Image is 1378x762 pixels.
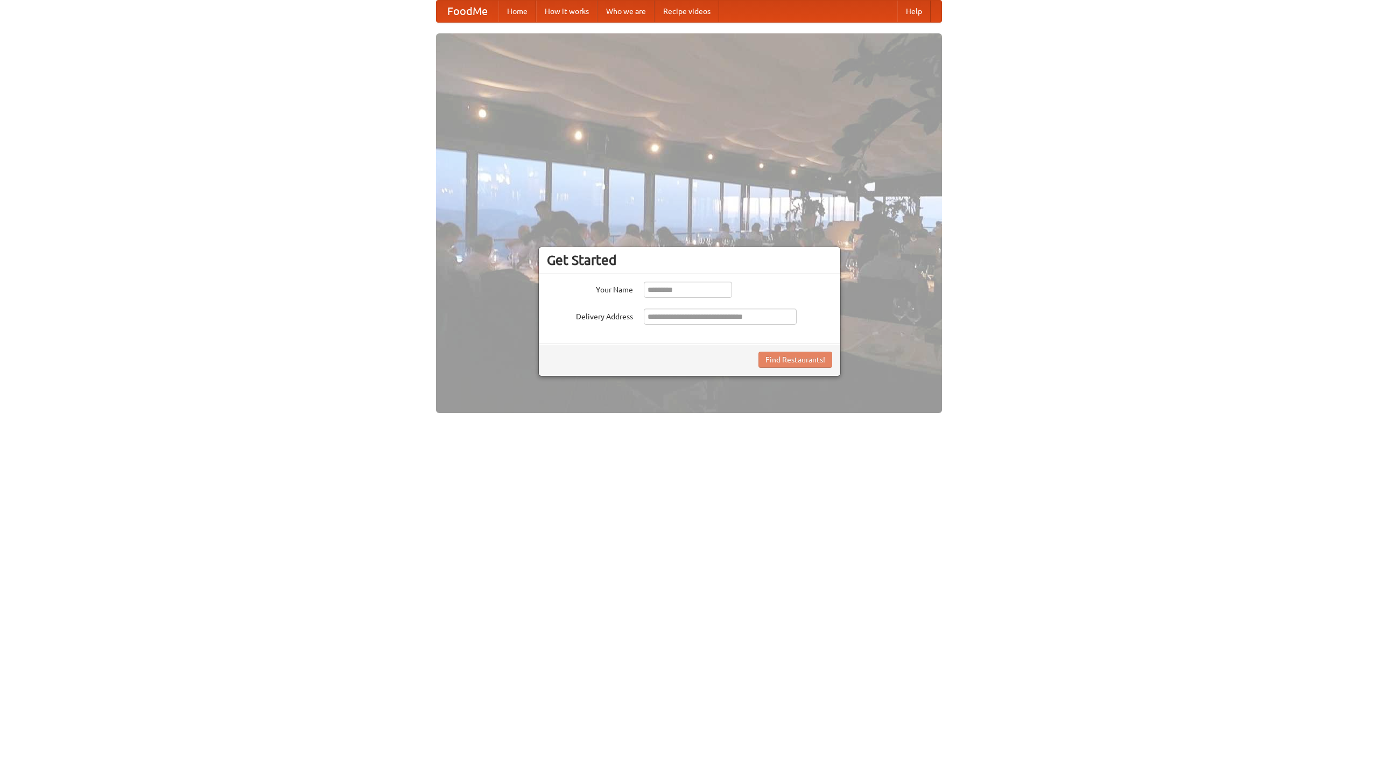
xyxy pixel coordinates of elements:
a: Home [498,1,536,22]
label: Delivery Address [547,309,633,322]
a: How it works [536,1,597,22]
label: Your Name [547,282,633,295]
a: FoodMe [437,1,498,22]
a: Help [897,1,931,22]
button: Find Restaurants! [758,352,832,368]
a: Who we are [597,1,655,22]
a: Recipe videos [655,1,719,22]
h3: Get Started [547,252,832,268]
